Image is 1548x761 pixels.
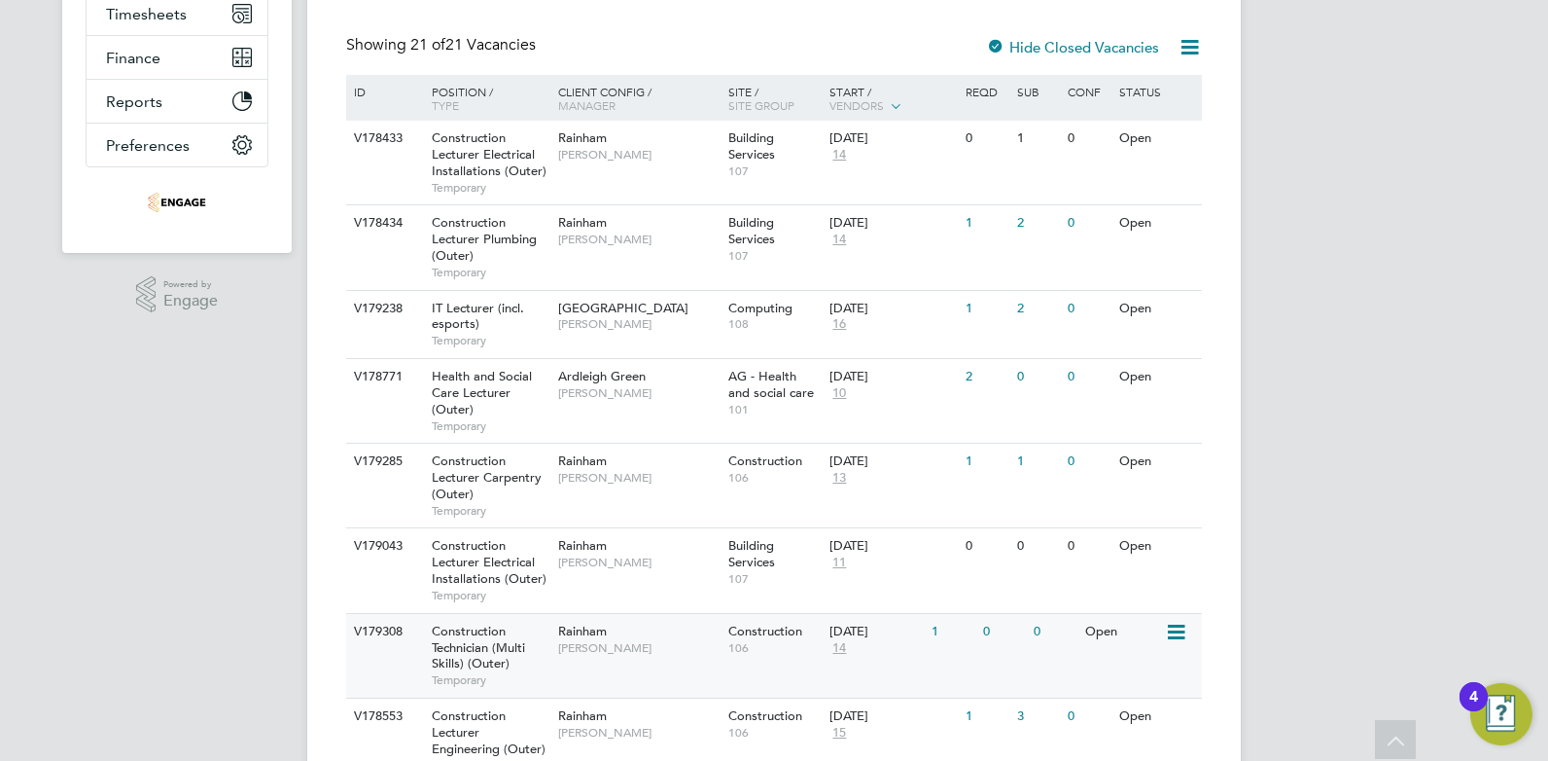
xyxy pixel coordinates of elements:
span: [PERSON_NAME] [558,470,719,486]
div: ID [349,75,417,108]
div: V178771 [349,359,417,395]
span: Temporary [432,265,548,280]
div: V178553 [349,699,417,735]
div: 0 [1063,699,1113,735]
a: Powered byEngage [136,276,219,313]
span: Temporary [432,672,548,688]
span: Temporary [432,418,548,434]
span: Timesheets [106,5,187,23]
div: [DATE] [829,369,956,385]
span: Rainham [558,707,607,724]
button: Preferences [87,124,267,166]
span: 106 [728,725,821,741]
span: [PERSON_NAME] [558,232,719,247]
div: 0 [1029,614,1079,650]
span: Temporary [432,333,548,348]
span: 101 [728,402,821,417]
div: V179285 [349,444,417,480]
span: 106 [728,640,821,656]
span: 10 [829,385,849,402]
div: [DATE] [829,538,956,555]
span: Rainham [558,214,607,231]
div: V179308 [349,614,417,650]
div: Open [1114,359,1199,395]
span: Building Services [728,214,775,247]
div: 0 [1063,528,1113,564]
span: [PERSON_NAME] [558,640,719,656]
div: Open [1114,444,1199,480]
span: [PERSON_NAME] [558,385,719,401]
div: 3 [1012,699,1063,735]
span: Construction [728,707,802,724]
span: 21 Vacancies [410,35,536,54]
a: Go to home page [86,187,268,218]
div: Client Config / [553,75,723,122]
div: Conf [1063,75,1113,108]
div: [DATE] [829,708,956,725]
div: Open [1114,121,1199,157]
div: Sub [1012,75,1063,108]
span: 14 [829,232,849,248]
span: Manager [558,97,616,113]
div: 0 [961,121,1011,157]
div: 2 [961,359,1011,395]
span: 106 [728,470,821,486]
span: [PERSON_NAME] [558,555,719,570]
span: 14 [829,147,849,163]
span: Powered by [163,276,218,293]
div: [DATE] [829,301,956,317]
div: 0 [1063,291,1113,327]
div: 4 [1469,697,1478,722]
div: 1 [961,699,1011,735]
span: Construction Lecturer Plumbing (Outer) [432,214,537,264]
div: 1 [961,444,1011,480]
span: Vendors [829,97,884,113]
span: Rainham [558,537,607,554]
span: Construction [728,453,802,469]
button: Finance [87,36,267,79]
span: Construction Lecturer Electrical Installations (Outer) [432,537,546,587]
div: 0 [1063,359,1113,395]
span: IT Lecturer (incl. esports) [432,300,524,333]
div: 0 [961,528,1011,564]
div: 1 [961,291,1011,327]
span: [PERSON_NAME] [558,147,719,163]
span: Temporary [432,503,548,519]
span: Building Services [728,537,775,570]
div: Open [1114,528,1199,564]
span: Computing [728,300,792,316]
span: Site Group [728,97,794,113]
div: V179238 [349,291,417,327]
span: Ardleigh Green [558,368,646,384]
div: V178433 [349,121,417,157]
span: Construction Lecturer Carpentry (Outer) [432,453,542,502]
div: Open [1114,205,1199,241]
div: Position / [417,75,553,122]
span: Building Services [728,129,775,163]
span: Temporary [432,180,548,196]
div: [DATE] [829,130,956,147]
span: 107 [728,248,821,264]
span: AG - Health and social care [728,368,814,401]
span: 108 [728,316,821,332]
div: Reqd [961,75,1011,108]
div: 0 [978,614,1029,650]
span: Engage [163,293,218,309]
div: V179043 [349,528,417,564]
div: 0 [1063,444,1113,480]
div: Showing [346,35,540,55]
span: 16 [829,316,849,333]
span: Reports [106,92,162,111]
span: 13 [829,470,849,487]
div: [DATE] [829,624,922,640]
div: 1 [927,614,977,650]
div: Site / [723,75,826,122]
div: Open [1080,614,1165,650]
div: 2 [1012,205,1063,241]
div: 2 [1012,291,1063,327]
span: Temporary [432,588,548,603]
div: Open [1114,291,1199,327]
span: Construction Lecturer Electrical Installations (Outer) [432,129,546,179]
span: [GEOGRAPHIC_DATA] [558,300,688,316]
span: 11 [829,555,849,571]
